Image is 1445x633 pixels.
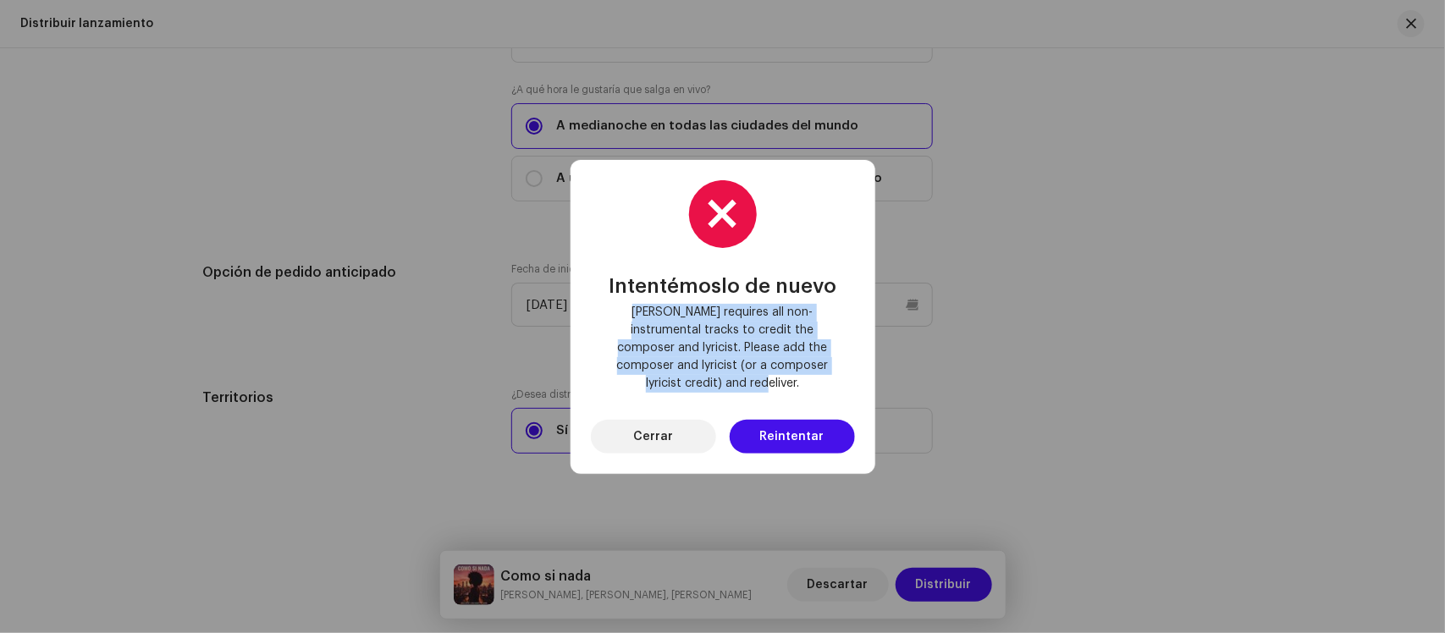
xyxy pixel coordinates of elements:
[591,420,716,454] button: Cerrar
[609,275,836,297] span: Intentémoslo de nuevo
[730,420,855,454] button: Reintentar
[760,420,825,454] span: Reintentar
[604,304,841,393] span: [PERSON_NAME] requires all non-instrumental tracks to credit the composer and lyricist. Please ad...
[633,420,673,454] span: Cerrar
